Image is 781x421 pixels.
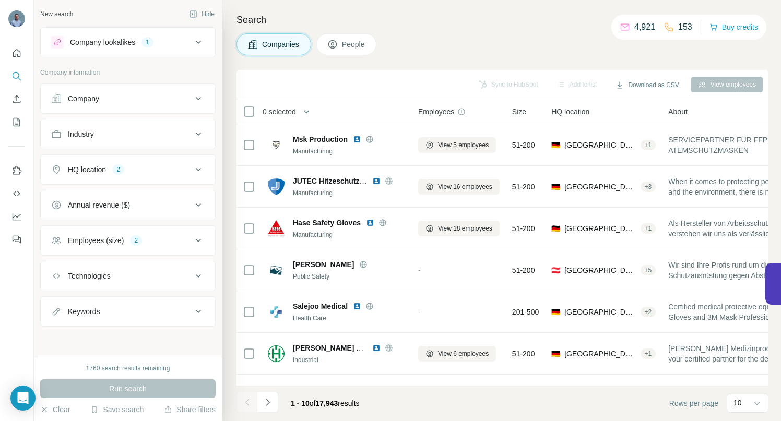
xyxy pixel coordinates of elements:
p: 10 [733,398,742,408]
span: View 6 employees [438,349,489,358]
span: About [668,106,688,117]
div: Annual revenue ($) [68,200,130,210]
span: Msk Production [293,134,348,145]
span: 51-200 [512,223,535,234]
button: Annual revenue ($) [41,193,215,218]
span: HQ location [551,106,589,117]
div: 1 [141,38,153,47]
div: Public Safety [293,272,406,281]
button: Clear [40,404,70,415]
img: Avatar [8,10,25,27]
span: 51-200 [512,182,535,192]
button: Company [41,86,215,111]
span: 🇦🇹 [551,265,560,275]
div: Company [68,93,99,104]
button: Save search [90,404,144,415]
div: Industry [68,129,94,139]
button: Technologies [41,263,215,288]
span: - [418,266,421,274]
div: Health Care [293,314,406,323]
span: 51-200 [512,348,535,359]
button: Keywords [41,299,215,324]
button: Quick start [8,44,25,63]
span: results [291,399,360,407]
button: Download as CSV [608,77,686,93]
div: Keywords [68,306,100,317]
button: Enrich CSV [8,90,25,109]
h4: Search [236,13,768,27]
img: Logo of Hase Safety Gloves [268,220,285,237]
span: 🇩🇪 [551,182,560,192]
img: Logo of Msk Production [268,137,285,153]
div: Manufacturing [293,188,406,198]
span: [GEOGRAPHIC_DATA], [GEOGRAPHIC_DATA] [564,223,636,234]
div: HQ location [68,164,106,175]
button: View 18 employees [418,221,500,236]
span: [PERSON_NAME] Medizinprodukte [293,344,415,352]
img: LinkedIn logo [366,219,374,227]
button: My lists [8,113,25,131]
button: Company lookalikes1 [41,30,215,55]
span: [PERSON_NAME] [293,259,354,270]
span: View 16 employees [438,182,492,191]
button: Search [8,67,25,86]
span: Size [512,106,526,117]
span: 51-200 [512,140,535,150]
span: [GEOGRAPHIC_DATA] [564,307,636,317]
div: Manufacturing [293,230,406,239]
span: 1 - 10 [291,399,310,407]
div: 2 [112,165,124,174]
div: + 2 [641,307,656,317]
img: Logo of JUTEC Hitzeschutz und Isoliertechnik [268,178,285,195]
div: 2 [130,236,142,245]
span: 0 selected [263,106,296,117]
div: + 5 [641,266,656,275]
span: [GEOGRAPHIC_DATA], [GEOGRAPHIC_DATA] [564,140,636,150]
span: 201-500 [512,307,539,317]
button: View 5 employees [418,137,496,153]
span: Hase Safety Gloves [293,218,361,228]
div: Industrial [293,355,406,365]
span: 🇩🇪 [551,348,560,359]
span: Rows per page [669,398,718,408]
button: Navigate to next page [257,392,278,413]
img: LinkedIn logo [353,302,361,310]
img: LinkedIn logo [372,344,381,352]
div: Employees (size) [68,235,124,246]
p: 4,921 [634,21,655,33]
span: Employees [418,106,454,117]
button: Buy credits [709,20,758,34]
span: View 18 employees [438,224,492,233]
button: Dashboard [8,207,25,226]
img: Logo of Salejoo Medical [268,304,285,320]
img: LinkedIn logo [359,386,368,394]
button: Employees (size)2 [41,228,215,253]
button: Use Surfe API [8,184,25,203]
button: Feedback [8,230,25,249]
div: Technologies [68,271,111,281]
span: People [342,39,366,50]
div: + 3 [641,182,656,191]
span: [GEOGRAPHIC_DATA], [GEOGRAPHIC_DATA] [564,265,636,275]
img: LinkedIn logo [353,135,361,143]
span: [PERSON_NAME] [293,384,354,395]
button: Share filters [164,404,216,415]
span: 51-200 [512,265,535,275]
button: View 6 employees [418,346,496,362]
span: View 5 employees [438,140,489,150]
div: + 1 [641,140,656,150]
span: - [418,308,421,316]
p: 153 [678,21,692,33]
button: HQ location2 [41,157,215,182]
button: Industry [41,122,215,147]
img: Logo of Martin Psa [268,262,285,279]
button: Use Surfe on LinkedIn [8,161,25,180]
button: Hide [182,6,222,22]
button: View 16 employees [418,179,500,195]
span: 🇩🇪 [551,140,560,150]
span: [GEOGRAPHIC_DATA], [GEOGRAPHIC_DATA]|[GEOGRAPHIC_DATA]|Mittelsachsen [564,348,636,359]
img: LinkedIn logo [372,177,381,185]
span: 🇩🇪 [551,223,560,234]
div: New search [40,9,73,19]
img: Logo of Hegewald Medizinprodukte [268,345,285,362]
